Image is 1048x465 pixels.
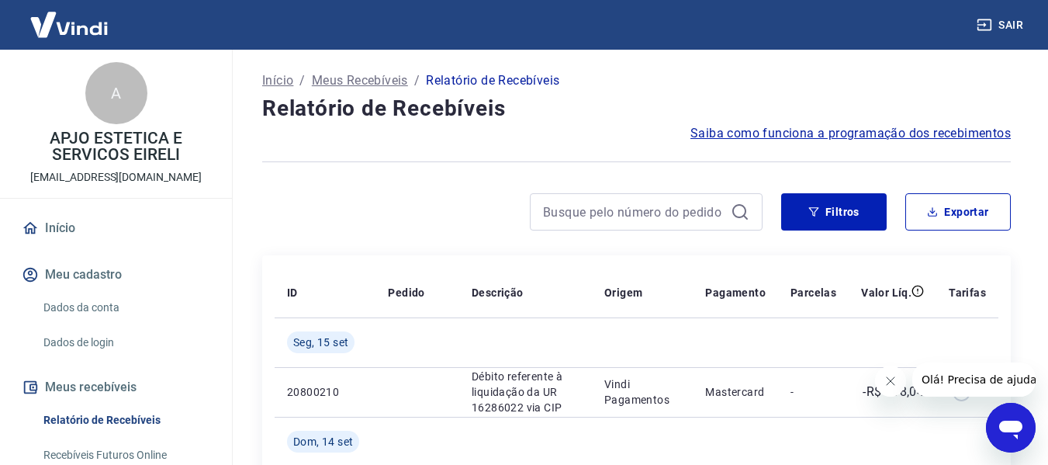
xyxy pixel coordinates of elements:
[875,366,906,397] iframe: Fechar mensagem
[12,130,220,163] p: APJO ESTETICA E SERVICOS EIRELI
[705,384,766,400] p: Mastercard
[790,285,836,300] p: Parcelas
[19,258,213,292] button: Meu cadastro
[19,211,213,245] a: Início
[905,193,1011,231] button: Exportar
[426,71,559,90] p: Relatório de Recebíveis
[705,285,766,300] p: Pagamento
[472,285,524,300] p: Descrição
[299,71,305,90] p: /
[861,285,911,300] p: Valor Líq.
[262,93,1011,124] h4: Relatório de Recebíveis
[472,369,579,415] p: Débito referente à liquidação da UR 16286022 via CIP
[974,11,1029,40] button: Sair
[543,200,725,224] input: Busque pelo número do pedido
[37,327,213,359] a: Dados de login
[85,62,147,124] div: A
[388,285,424,300] p: Pedido
[863,383,924,401] p: -R$ 298,04
[414,71,420,90] p: /
[986,403,1036,453] iframe: Botão para abrir a janela de mensagens
[30,169,202,186] p: [EMAIL_ADDRESS][DOMAIN_NAME]
[604,377,680,408] p: Vindi Pagamentos
[287,285,298,300] p: ID
[287,384,363,400] p: 20800210
[912,363,1036,397] iframe: Mensagem da empresa
[781,193,887,231] button: Filtros
[9,11,130,23] span: Olá! Precisa de ajuda?
[690,124,1011,143] a: Saiba como funciona a programação dos recebimentos
[293,434,353,449] span: Dom, 14 set
[19,1,119,48] img: Vindi
[37,292,213,324] a: Dados da conta
[604,285,642,300] p: Origem
[37,404,213,436] a: Relatório de Recebíveis
[293,335,348,350] span: Seg, 15 set
[312,71,408,90] a: Meus Recebíveis
[262,71,293,90] a: Início
[790,384,836,400] p: -
[949,285,986,300] p: Tarifas
[19,370,213,404] button: Meus recebíveis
